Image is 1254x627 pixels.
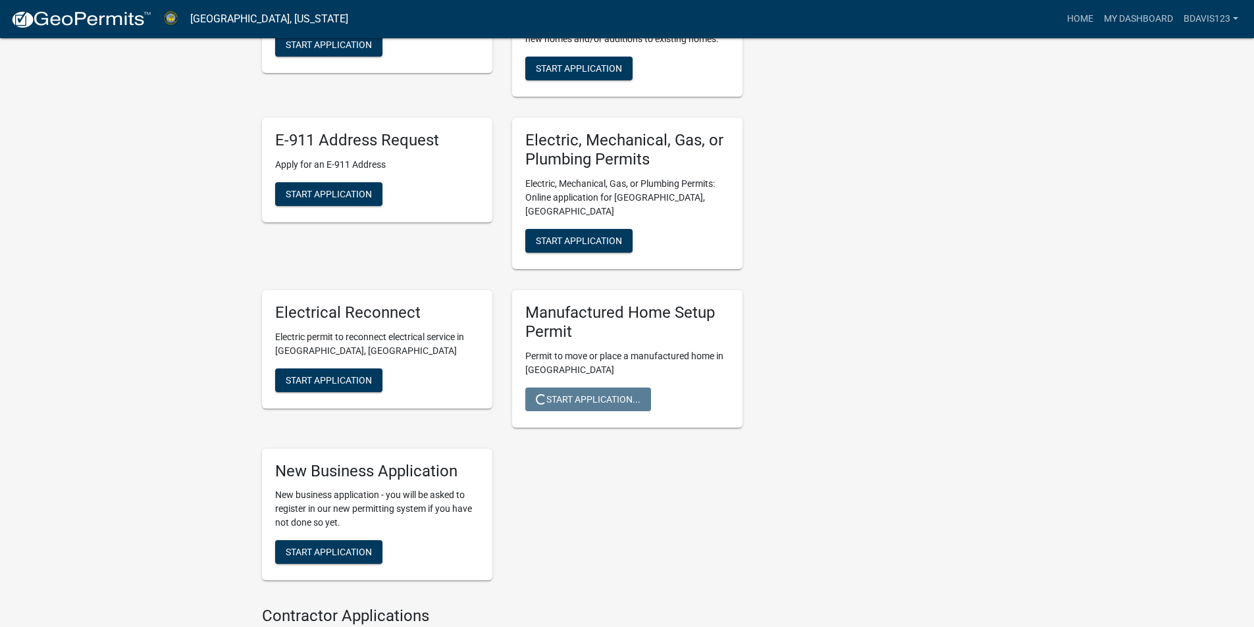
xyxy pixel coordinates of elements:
button: Start Application [275,182,382,206]
h5: Electrical Reconnect [275,303,479,322]
p: Permit to move or place a manufactured home in [GEOGRAPHIC_DATA] [525,349,729,377]
p: New business application - you will be asked to register in our new permitting system if you have... [275,488,479,530]
span: Start Application [286,39,372,49]
span: Start Application... [536,393,640,404]
span: Start Application [286,374,372,385]
p: Electric, Mechanical, Gas, or Plumbing Permits: Online application for [GEOGRAPHIC_DATA], [GEOGRA... [525,177,729,218]
button: Start Application [275,540,382,564]
button: Start Application... [525,388,651,411]
a: My Dashboard [1099,7,1178,32]
a: [GEOGRAPHIC_DATA], [US_STATE] [190,8,348,30]
p: Apply for an E-911 Address [275,158,479,172]
a: BDavis123 [1178,7,1243,32]
h5: E-911 Address Request [275,131,479,150]
button: Start Application [275,368,382,392]
p: Electric permit to reconnect electrical service in [GEOGRAPHIC_DATA], [GEOGRAPHIC_DATA] [275,330,479,358]
button: Start Application [525,57,633,80]
img: Abbeville County, South Carolina [162,10,180,28]
button: Start Application [275,33,382,57]
button: Start Application [525,229,633,253]
span: Start Application [536,63,622,74]
span: Start Application [536,236,622,246]
h5: New Business Application [275,462,479,481]
h5: Manufactured Home Setup Permit [525,303,729,341]
h5: Electric, Mechanical, Gas, or Plumbing Permits [525,131,729,169]
span: Start Application [286,547,372,557]
span: Start Application [286,189,372,199]
a: Home [1062,7,1099,32]
h4: Contractor Applications [262,607,743,626]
